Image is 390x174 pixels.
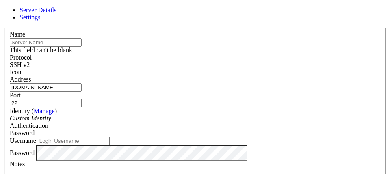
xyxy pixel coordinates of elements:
label: Password [10,149,35,156]
div: This field can't be blank [10,47,380,54]
label: Address [10,76,31,83]
label: Notes [10,161,25,168]
input: Host Name or IP [10,83,82,92]
span: ( ) [32,107,57,114]
input: Server Name [10,38,82,47]
a: Server Details [19,6,56,13]
a: Manage [34,107,55,114]
label: Icon [10,69,21,75]
input: Login Username [38,137,110,145]
span: SSH v2 [10,61,30,68]
input: Port Number [10,99,82,107]
a: Settings [19,14,41,21]
div: Password [10,129,380,137]
label: Username [10,137,36,144]
div: Custom Identity [10,115,380,122]
label: Name [10,31,25,38]
i: Custom Identity [10,115,51,122]
div: SSH v2 [10,61,380,69]
span: Password [10,129,35,136]
label: Protocol [10,54,32,61]
label: Identity [10,107,57,114]
label: Authentication [10,122,48,129]
label: Port [10,92,21,99]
